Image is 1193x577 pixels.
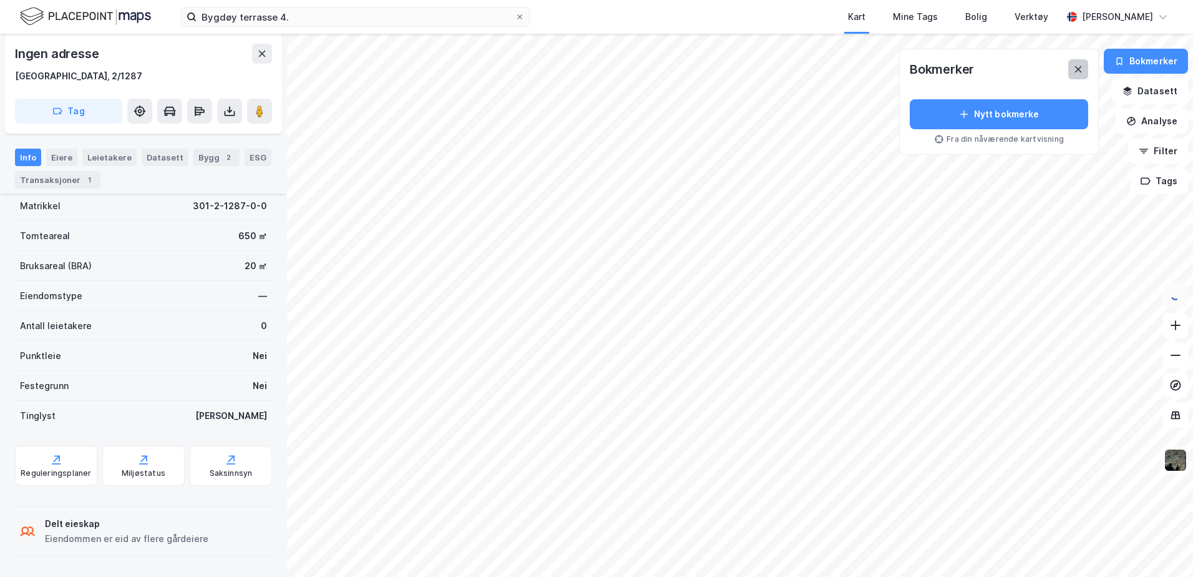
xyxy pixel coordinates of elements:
[245,149,271,166] div: ESG
[20,288,82,303] div: Eiendomstype
[15,171,100,189] div: Transaksjoner
[193,149,240,166] div: Bygg
[45,531,208,546] div: Eiendommen er eid av flere gårdeiere
[1104,49,1188,74] button: Bokmerker
[83,174,95,186] div: 1
[20,199,61,214] div: Matrikkel
[15,149,41,166] div: Info
[20,6,151,27] img: logo.f888ab2527a4732fd821a326f86c7f29.svg
[1130,169,1188,194] button: Tags
[46,149,77,166] div: Eiere
[910,99,1088,129] button: Nytt bokmerke
[848,9,865,24] div: Kart
[222,151,235,164] div: 2
[258,288,267,303] div: —
[20,408,56,423] div: Tinglyst
[20,378,69,393] div: Festegrunn
[82,149,137,166] div: Leietakere
[1015,9,1048,24] div: Verktøy
[1131,517,1193,577] div: Kontrollprogram for chat
[15,99,122,124] button: Tag
[1164,448,1187,472] img: 9k=
[197,7,515,26] input: Søk på adresse, matrikkel, gårdeiere, leietakere eller personer
[142,149,188,166] div: Datasett
[261,318,267,333] div: 0
[253,348,267,363] div: Nei
[21,468,91,478] div: Reguleringsplaner
[15,69,142,84] div: [GEOGRAPHIC_DATA], 2/1287
[1082,9,1153,24] div: [PERSON_NAME]
[195,408,267,423] div: [PERSON_NAME]
[45,516,208,531] div: Delt eieskap
[238,229,267,244] div: 650 ㎡
[965,9,987,24] div: Bolig
[253,378,267,393] div: Nei
[193,199,267,214] div: 301-2-1287-0-0
[1128,139,1188,164] button: Filter
[15,44,101,64] div: Ingen adresse
[210,468,253,478] div: Saksinnsyn
[1112,79,1188,104] button: Datasett
[122,468,165,478] div: Miljøstatus
[1116,109,1188,134] button: Analyse
[20,348,61,363] div: Punktleie
[910,134,1088,144] div: Fra din nåværende kartvisning
[1131,517,1193,577] iframe: Chat Widget
[245,259,267,274] div: 20 ㎡
[893,9,938,24] div: Mine Tags
[20,229,70,244] div: Tomteareal
[20,259,92,274] div: Bruksareal (BRA)
[910,59,974,79] div: Bokmerker
[20,318,92,333] div: Antall leietakere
